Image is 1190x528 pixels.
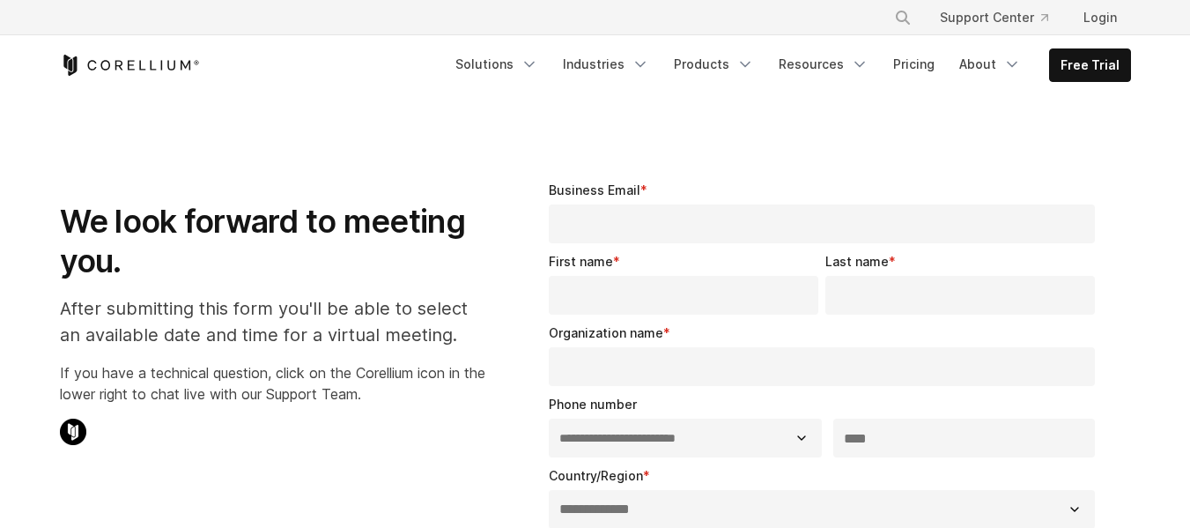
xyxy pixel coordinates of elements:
p: If you have a technical question, click on the Corellium icon in the lower right to chat live wit... [60,362,485,405]
span: First name [549,254,613,269]
span: Last name [825,254,889,269]
p: After submitting this form you'll be able to select an available date and time for a virtual meet... [60,295,485,348]
button: Search [887,2,919,33]
a: Corellium Home [60,55,200,76]
h1: We look forward to meeting you. [60,202,485,281]
a: Login [1069,2,1131,33]
a: Pricing [883,48,945,80]
span: Country/Region [549,468,643,483]
span: Business Email [549,182,640,197]
span: Phone number [549,397,637,412]
a: Solutions [445,48,549,80]
a: Industries [552,48,660,80]
div: Navigation Menu [445,48,1131,82]
a: Resources [768,48,879,80]
a: Free Trial [1050,49,1130,81]
a: About [949,48,1031,80]
span: Organization name [549,325,663,340]
a: Products [663,48,765,80]
div: Navigation Menu [873,2,1131,33]
a: Support Center [926,2,1062,33]
img: Corellium Chat Icon [60,419,86,445]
